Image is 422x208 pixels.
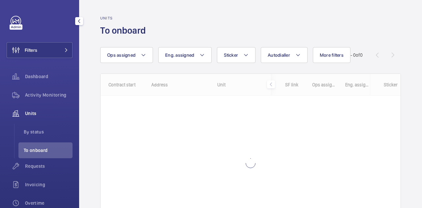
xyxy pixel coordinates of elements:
span: By status [24,129,73,135]
span: Filters [25,47,37,53]
span: Sticker [224,52,238,58]
span: To onboard [24,147,73,154]
span: 0 - 0 0 [347,53,363,57]
span: Dashboard [25,73,73,80]
button: Filters [7,42,73,58]
h2: Units [100,16,150,20]
span: Activity Monitoring [25,92,73,98]
span: Overtime [25,200,73,206]
span: Requests [25,163,73,169]
button: Sticker [217,47,256,63]
span: More filters [320,52,344,58]
span: Invoicing [25,181,73,188]
button: More filters [313,47,350,63]
span: Autodialler [268,52,290,58]
button: Ops assigned [100,47,153,63]
span: of [356,52,360,58]
span: Ops assigned [107,52,136,58]
button: Eng. assigned [158,47,212,63]
span: Units [25,110,73,117]
h1: To onboard [100,24,150,37]
span: Eng. assigned [165,52,194,58]
button: Autodialler [261,47,308,63]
